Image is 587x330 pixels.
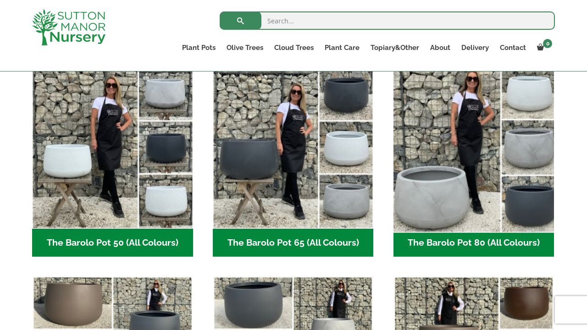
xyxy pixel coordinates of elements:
[213,229,374,257] h2: The Barolo Pot 65 (All Colours)
[393,68,554,257] a: Visit product category The Barolo Pot 80 (All Colours)
[456,41,494,54] a: Delivery
[213,68,374,257] a: Visit product category The Barolo Pot 65 (All Colours)
[389,64,558,232] img: The Barolo Pot 80 (All Colours)
[32,9,105,45] img: logo
[32,68,193,229] img: The Barolo Pot 50 (All Colours)
[177,41,221,54] a: Plant Pots
[213,68,374,229] img: The Barolo Pot 65 (All Colours)
[32,229,193,257] h2: The Barolo Pot 50 (All Colours)
[365,41,425,54] a: Topiary&Other
[532,41,555,54] a: 0
[494,41,532,54] a: Contact
[393,229,554,257] h2: The Barolo Pot 80 (All Colours)
[425,41,456,54] a: About
[319,41,365,54] a: Plant Care
[32,68,193,257] a: Visit product category The Barolo Pot 50 (All Colours)
[543,39,552,48] span: 0
[269,41,319,54] a: Cloud Trees
[220,11,555,30] input: Search...
[221,41,269,54] a: Olive Trees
